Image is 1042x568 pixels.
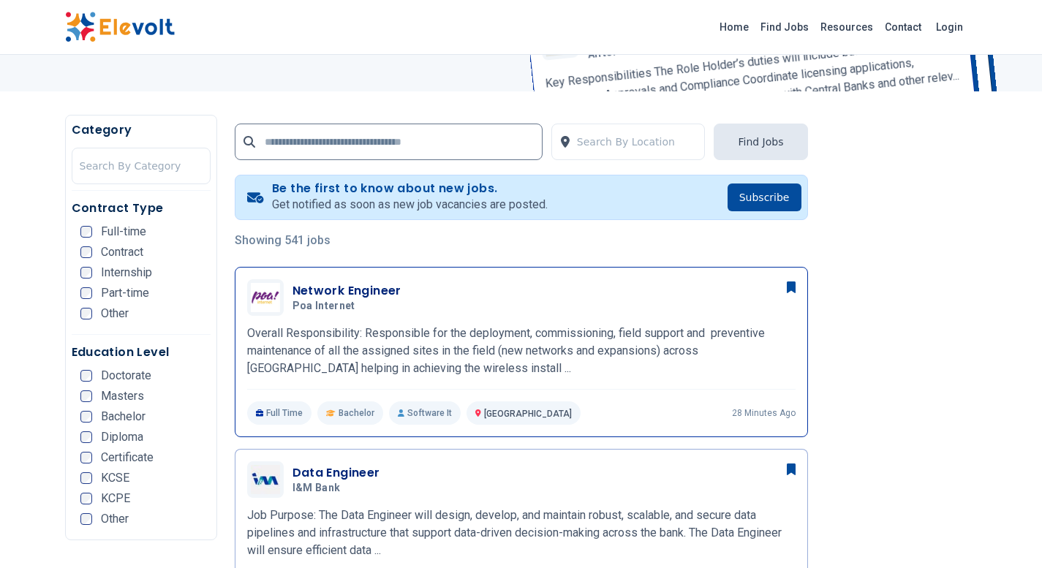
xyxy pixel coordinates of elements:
span: Contract [101,246,143,258]
input: Bachelor [80,411,92,423]
span: Bachelor [101,411,146,423]
img: Poa Internet [251,283,280,312]
button: Subscribe [728,183,801,211]
h4: Be the first to know about new jobs. [272,181,548,196]
p: Job Purpose: The Data Engineer will design, develop, and maintain robust, scalable, and secure da... [247,507,796,559]
img: I&M Bank [251,465,280,494]
span: Doctorate [101,370,151,382]
a: Poa InternetNetwork EngineerPoa InternetOverall Responsibility: Responsible for the deployment, c... [247,279,796,425]
h3: Data Engineer [292,464,380,482]
input: Doctorate [80,370,92,382]
input: Masters [80,390,92,402]
p: Get notified as soon as new job vacancies are posted. [272,196,548,213]
span: Poa Internet [292,300,355,313]
span: Part-time [101,287,149,299]
span: Internship [101,267,152,279]
a: Contact [879,15,927,39]
span: Bachelor [339,407,374,419]
input: Other [80,308,92,319]
img: Elevolt [65,12,175,42]
input: KCPE [80,493,92,504]
h5: Category [72,121,211,139]
span: Certificate [101,452,154,463]
input: Diploma [80,431,92,443]
span: Full-time [101,226,146,238]
a: Find Jobs [755,15,815,39]
span: KCPE [101,493,130,504]
p: 28 minutes ago [732,407,796,419]
p: Overall Responsibility: Responsible for the deployment, commissioning, field support and preventi... [247,325,796,377]
iframe: Chat Widget [969,498,1042,568]
input: KCSE [80,472,92,484]
a: Resources [815,15,879,39]
h5: Contract Type [72,200,211,217]
span: Other [101,513,129,525]
span: [GEOGRAPHIC_DATA] [484,409,572,419]
p: Full Time [247,401,312,425]
input: Certificate [80,452,92,463]
button: Find Jobs [714,124,807,160]
span: Other [101,308,129,319]
input: Internship [80,267,92,279]
input: Part-time [80,287,92,299]
span: I&M Bank [292,482,341,495]
a: Login [927,12,972,42]
input: Contract [80,246,92,258]
input: Other [80,513,92,525]
span: Diploma [101,431,143,443]
h5: Education Level [72,344,211,361]
p: Showing 541 jobs [235,232,808,249]
input: Full-time [80,226,92,238]
span: KCSE [101,472,129,484]
a: Home [714,15,755,39]
p: Software It [389,401,461,425]
h3: Network Engineer [292,282,401,300]
span: Masters [101,390,144,402]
